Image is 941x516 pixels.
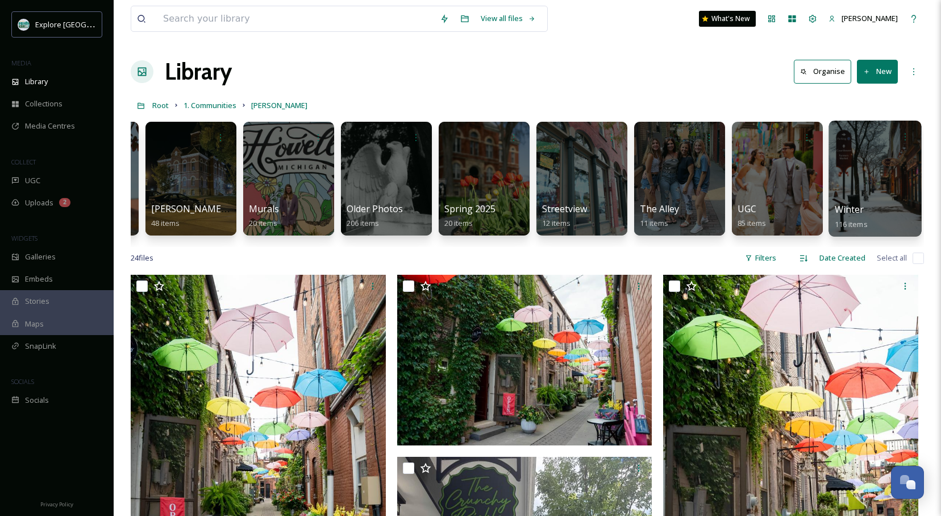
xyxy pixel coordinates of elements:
span: WIDGETS [11,234,38,242]
a: [PERSON_NAME] [823,7,903,30]
a: Library [165,55,232,89]
a: UGC85 items [738,204,766,228]
span: Media Centres [25,121,75,131]
a: Older Photos206 items [347,204,403,228]
span: Older Photos [347,203,403,215]
span: Embeds [25,274,53,284]
span: Uploads [25,197,53,208]
span: Library [25,76,48,87]
span: UGC [25,175,40,186]
a: Streetview12 items [542,204,587,228]
span: [PERSON_NAME] Courthouse [151,203,277,215]
span: COLLECT [11,158,36,166]
span: 85 items [738,218,766,228]
a: Privacy Policy [40,497,73,510]
span: 11 items [640,218,668,228]
span: The Alley [640,203,679,215]
a: Organise [794,60,857,83]
span: 24 file s [131,253,153,263]
span: [PERSON_NAME] [251,100,307,110]
span: 12 items [542,218,571,228]
span: Socials [25,395,49,406]
span: SnapLink [25,341,56,352]
a: Winter116 items [835,204,868,229]
span: Collections [25,98,63,109]
a: [PERSON_NAME] [251,98,307,112]
span: Explore [GEOGRAPHIC_DATA][PERSON_NAME] [35,19,191,30]
button: New [857,60,898,83]
button: Organise [794,60,851,83]
button: Open Chat [891,466,924,499]
span: Murals [249,203,279,215]
a: The Alley11 items [640,204,679,228]
span: Select all [877,253,907,263]
a: [PERSON_NAME] Courthouse48 items [151,204,277,228]
span: MEDIA [11,59,31,67]
a: 1. Communities [184,98,236,112]
div: 2 [59,198,70,207]
span: Galleries [25,251,56,262]
img: Howell Alley August 2025-4.jpg [397,275,652,445]
span: 206 items [347,218,379,228]
span: Root [152,100,169,110]
div: Date Created [814,247,871,269]
div: Filters [739,247,782,269]
a: View all files [475,7,542,30]
span: [PERSON_NAME] [842,13,898,23]
span: Privacy Policy [40,501,73,508]
a: Spring 202520 items [444,204,496,228]
span: 20 items [249,218,277,228]
a: Murals20 items [249,204,279,228]
span: Winter [835,203,864,216]
span: SOCIALS [11,377,34,386]
span: Spring 2025 [444,203,496,215]
input: Search your library [157,6,434,31]
a: Root [152,98,169,112]
span: 116 items [835,218,868,229]
span: 20 items [444,218,473,228]
span: Streetview [542,203,587,215]
span: UGC [738,203,756,215]
span: Maps [25,319,44,329]
img: 67e7af72-b6c8-455a-acf8-98e6fe1b68aa.avif [18,19,30,30]
span: 1. Communities [184,100,236,110]
span: Stories [25,296,49,307]
span: 48 items [151,218,180,228]
a: What's New [699,11,756,27]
